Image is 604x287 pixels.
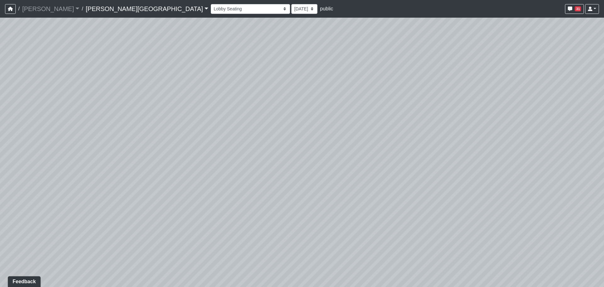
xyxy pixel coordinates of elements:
[22,3,79,15] a: [PERSON_NAME]
[575,6,581,11] span: 31
[5,274,42,287] iframe: Ybug feedback widget
[16,3,22,15] span: /
[86,3,208,15] a: [PERSON_NAME][GEOGRAPHIC_DATA]
[565,4,584,14] button: 31
[79,3,86,15] span: /
[320,6,333,11] span: public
